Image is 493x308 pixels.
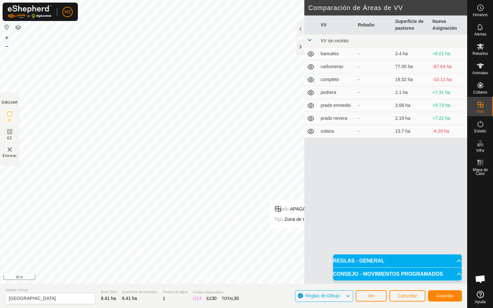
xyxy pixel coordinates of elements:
div: - [358,128,390,135]
span: 14 [196,296,202,301]
div: - [358,63,390,70]
div: DIBUJAR [2,100,18,105]
span: Rebaños [472,52,488,56]
td: completo [318,73,355,86]
span: IZ [8,118,12,123]
div: IZ [193,295,201,302]
span: Mapa de Calor [469,168,491,176]
td: +7.22 ha [430,112,467,125]
div: - [358,50,390,57]
button: Guardar [428,290,462,302]
div: - [358,115,390,122]
img: Logo Gallagher [8,5,52,18]
span: 9.41 ha [101,296,116,301]
span: Área Total [101,289,117,295]
a: Política de Privacidad [200,275,237,281]
td: +6.01 ha [430,47,467,60]
label: Tipo: [274,217,284,222]
th: Superficie de pastoreo [393,15,430,35]
a: Contáctenos [245,275,267,281]
span: Horarios [473,13,488,17]
div: - [358,89,390,96]
span: 1 [163,296,165,301]
span: Ver [368,293,375,298]
span: M2 [64,8,70,15]
td: pedrera [318,86,355,99]
span: EZ [7,136,12,140]
span: Ayuda [475,300,486,304]
span: Superficie de pastoreo [122,289,157,295]
td: 2.19 ha [393,112,430,125]
span: Puntos Disponibles [193,290,239,295]
div: Chat abierto [471,269,490,289]
span: Estado [474,129,486,133]
th: Nueva Asignación [430,15,467,35]
span: 30 [212,296,217,301]
td: +5.73 ha [430,99,467,112]
button: – [3,42,11,50]
p-accordion-header: CONSEJO - MOVIMIENTOS PROGRAMADOS [333,268,462,281]
button: Restablecer Mapa [3,23,11,31]
span: CONSEJO - MOVIMIENTOS PROGRAMADOS [333,272,443,277]
td: prado nevera [318,112,355,125]
td: prado enmedio [318,99,355,112]
label: Estado: [274,206,290,211]
span: Infra [476,149,484,152]
div: - [358,102,390,109]
span: Puntos de Agua [163,289,188,295]
div: APAGADO [274,205,321,213]
td: -67.64 ha [430,60,467,73]
td: 3.68 ha [393,99,430,112]
span: Eliminar [3,153,17,158]
td: carboneras [318,60,355,73]
div: TOTAL [222,295,239,302]
p-accordion-header: REGLAS - GENERAL [333,254,462,267]
a: Ayuda [467,288,493,306]
td: -10.11 ha [430,73,467,86]
span: 9.41 ha [122,296,137,301]
td: 13.7 ha [393,125,430,138]
td: -4.29 ha [430,125,467,138]
span: Reglas de Dibujo [306,293,340,298]
span: Alertas [474,32,486,36]
span: Animales [472,71,488,75]
span: VVs [477,110,484,114]
td: +7.31 ha [430,86,467,99]
td: bancales [318,47,355,60]
span: 30 [234,296,239,301]
div: Zona de Inclusión [274,215,321,223]
th: Rebaño [355,15,393,35]
span: Guardar [436,293,454,298]
span: VV sin recinto [320,38,348,43]
th: VV [318,15,355,35]
td: 19.52 ha [393,73,430,86]
td: 2.1 ha [393,86,430,99]
td: 77.05 ha [393,60,430,73]
button: Ver [356,290,387,302]
span: Cancelar [398,293,417,298]
td: solana [318,125,355,138]
span: Collares [473,90,487,94]
button: Capas del Mapa [14,24,22,31]
button: + [3,34,11,42]
button: Cancelar [389,290,425,302]
span: REGLAS - GENERAL [333,258,384,263]
img: VV [6,146,14,153]
h2: Comparación de Áreas de VV [308,4,467,12]
div: - [358,76,390,83]
td: 3.4 ha [393,47,430,60]
span: Vallado Virtual [5,287,96,293]
div: EZ [206,295,216,302]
